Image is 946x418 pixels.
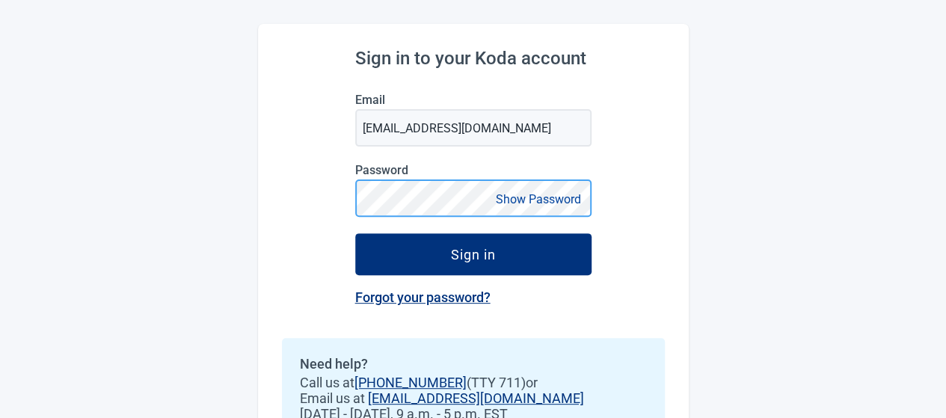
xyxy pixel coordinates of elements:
[491,189,586,209] button: Show Password
[355,163,592,177] label: Password
[355,93,592,107] label: Email
[300,390,647,406] span: Email us at
[368,390,584,406] a: [EMAIL_ADDRESS][DOMAIN_NAME]
[354,375,467,390] a: [PHONE_NUMBER]
[355,48,592,69] h2: Sign in to your Koda account
[300,375,647,390] span: Call us at (TTY 711) or
[355,233,592,275] button: Sign in
[451,247,496,262] div: Sign in
[355,289,491,305] a: Forgot your password?
[300,356,647,372] h2: Need help?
